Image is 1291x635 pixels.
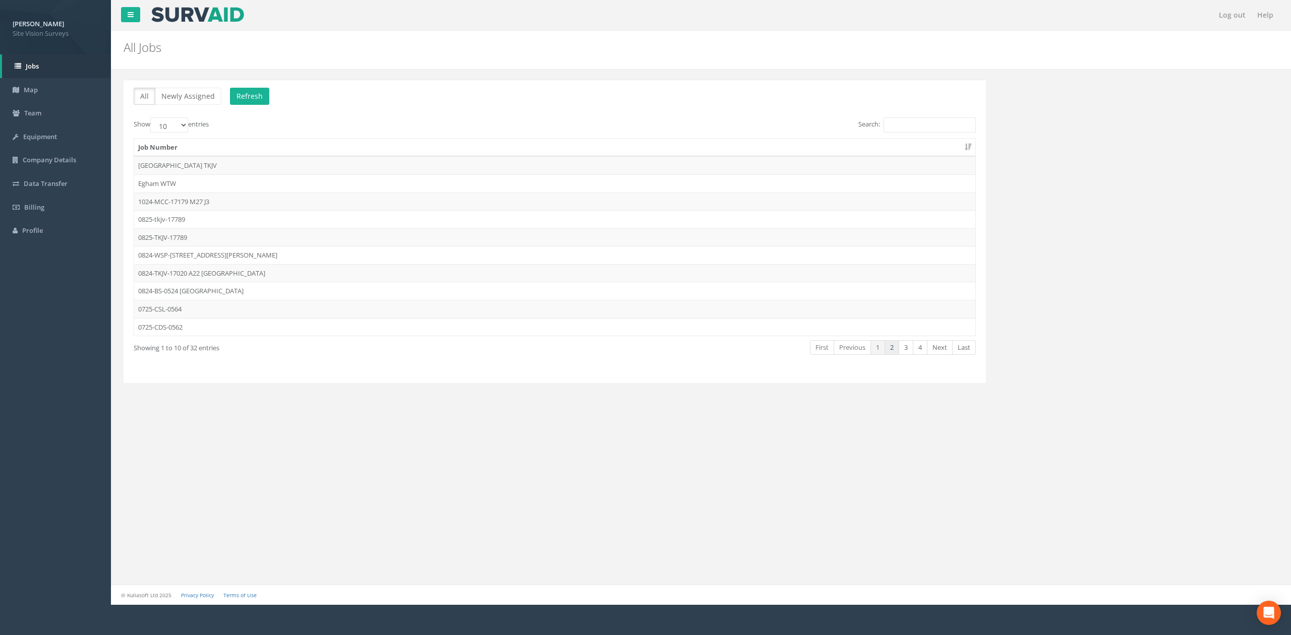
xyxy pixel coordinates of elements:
[124,41,1083,54] h2: All Jobs
[23,155,76,164] span: Company Details
[22,226,43,235] span: Profile
[134,139,975,157] th: Job Number: activate to sort column ascending
[1257,601,1281,625] div: Open Intercom Messenger
[150,117,188,133] select: Showentries
[913,340,927,355] a: 4
[134,174,975,193] td: Egham WTW
[24,85,38,94] span: Map
[181,592,214,599] a: Privacy Policy
[899,340,913,355] a: 3
[134,339,476,353] div: Showing 1 to 10 of 32 entries
[24,179,68,188] span: Data Transfer
[13,17,98,38] a: [PERSON_NAME] Site Vision Surveys
[952,340,976,355] a: Last
[223,592,257,599] a: Terms of Use
[24,108,41,117] span: Team
[230,88,269,105] button: Refresh
[23,132,57,141] span: Equipment
[26,61,39,71] span: Jobs
[2,54,111,78] a: Jobs
[155,88,221,105] button: Newly Assigned
[134,193,975,211] td: 1024-MCC-17179 M27 J3
[13,29,98,38] span: Site Vision Surveys
[134,88,155,105] button: All
[134,228,975,246] td: 0825-TKJV-17789
[858,117,976,133] label: Search:
[134,246,975,264] td: 0824-WSP-[STREET_ADDRESS][PERSON_NAME]
[834,340,871,355] a: Previous
[121,592,171,599] small: © Kullasoft Ltd 2025
[134,282,975,300] td: 0824-BS-0524 [GEOGRAPHIC_DATA]
[134,210,975,228] td: 0825-tkjv-17789
[13,19,64,28] strong: [PERSON_NAME]
[134,318,975,336] td: 0725-CDS-0562
[927,340,953,355] a: Next
[134,300,975,318] td: 0725-CSL-0564
[870,340,885,355] a: 1
[134,117,209,133] label: Show entries
[24,203,44,212] span: Billing
[810,340,834,355] a: First
[134,156,975,174] td: [GEOGRAPHIC_DATA] TKJV
[884,117,976,133] input: Search:
[134,264,975,282] td: 0824-TKJV-17020 A22 [GEOGRAPHIC_DATA]
[885,340,899,355] a: 2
